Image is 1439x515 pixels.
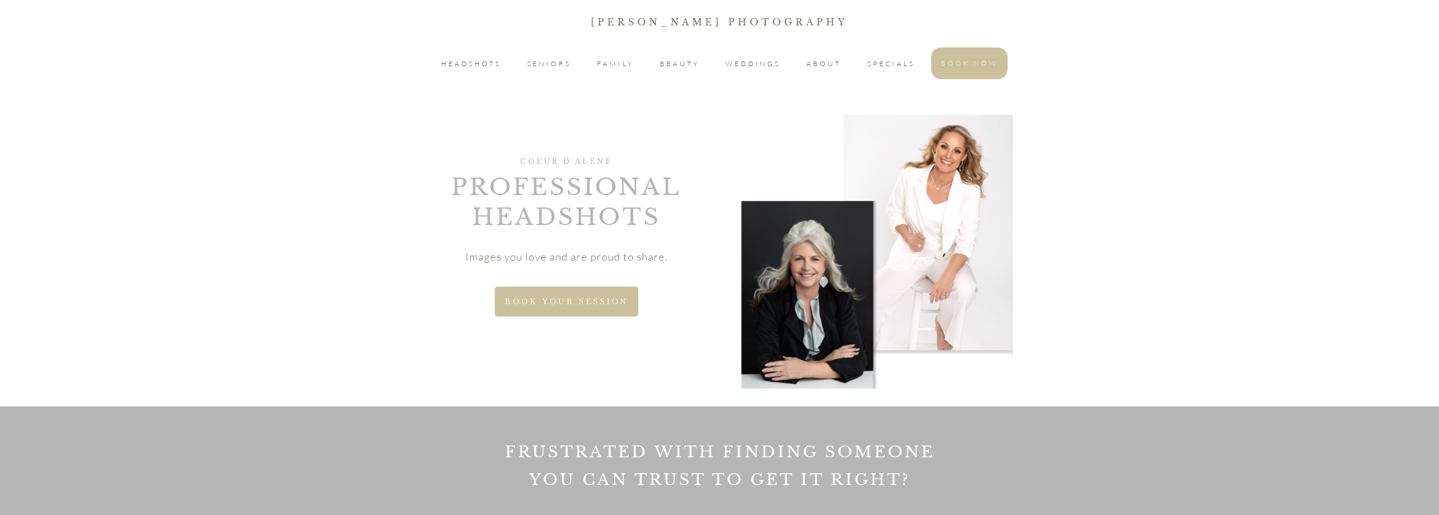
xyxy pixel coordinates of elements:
span: BOOK YOUR SESSION [505,297,628,306]
h2: you can trust to get it right? [23,469,1416,496]
a: HEADSHOTS [441,57,501,71]
h2: Frustrated with finding someone [23,441,1416,469]
a: SPECIALS [867,57,915,71]
span: Professional headshots [451,172,681,231]
a: WEDDINGS [725,57,780,71]
p: [PERSON_NAME] Photography [1,14,1438,30]
a: BOOK NOW [941,57,998,70]
h1: COEUR D'ALENE [418,157,715,172]
a: BEAUTY [660,57,699,71]
img: Braning collage [724,99,1022,397]
a: SENIORS [527,57,571,71]
a: FAMILY [597,57,634,71]
a: BOOK YOUR SESSION [495,287,638,317]
a: ABOUT [806,57,841,71]
p: Images you love and are proud to share. [465,239,668,275]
